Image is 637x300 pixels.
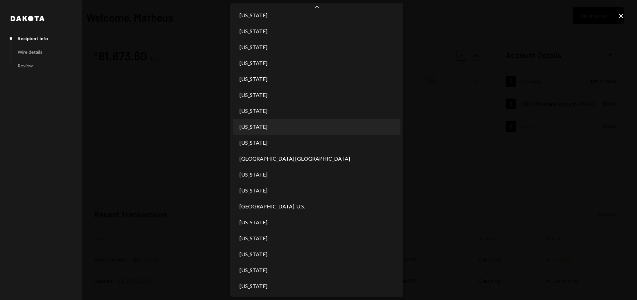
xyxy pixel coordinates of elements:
span: [US_STATE] [240,187,267,194]
span: [US_STATE] [240,91,267,99]
span: [US_STATE] [240,59,267,67]
span: [US_STATE] [240,107,267,115]
span: [US_STATE] [240,171,267,179]
span: [US_STATE] [240,139,267,147]
span: [US_STATE] [240,123,267,131]
span: [US_STATE] [240,43,267,51]
div: Recipient info [18,36,48,41]
span: [US_STATE] [240,282,267,290]
span: [US_STATE] [240,75,267,83]
span: [GEOGRAPHIC_DATA] [GEOGRAPHIC_DATA] [240,155,350,163]
span: [US_STATE] [240,250,267,258]
span: [US_STATE] [240,27,267,35]
span: [US_STATE] [240,234,267,242]
span: [US_STATE] [240,218,267,226]
span: [US_STATE] [240,11,267,19]
div: Wire details [18,49,42,55]
span: [US_STATE] [240,266,267,274]
span: [GEOGRAPHIC_DATA], U.S. [240,202,305,210]
div: Review [18,63,33,68]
